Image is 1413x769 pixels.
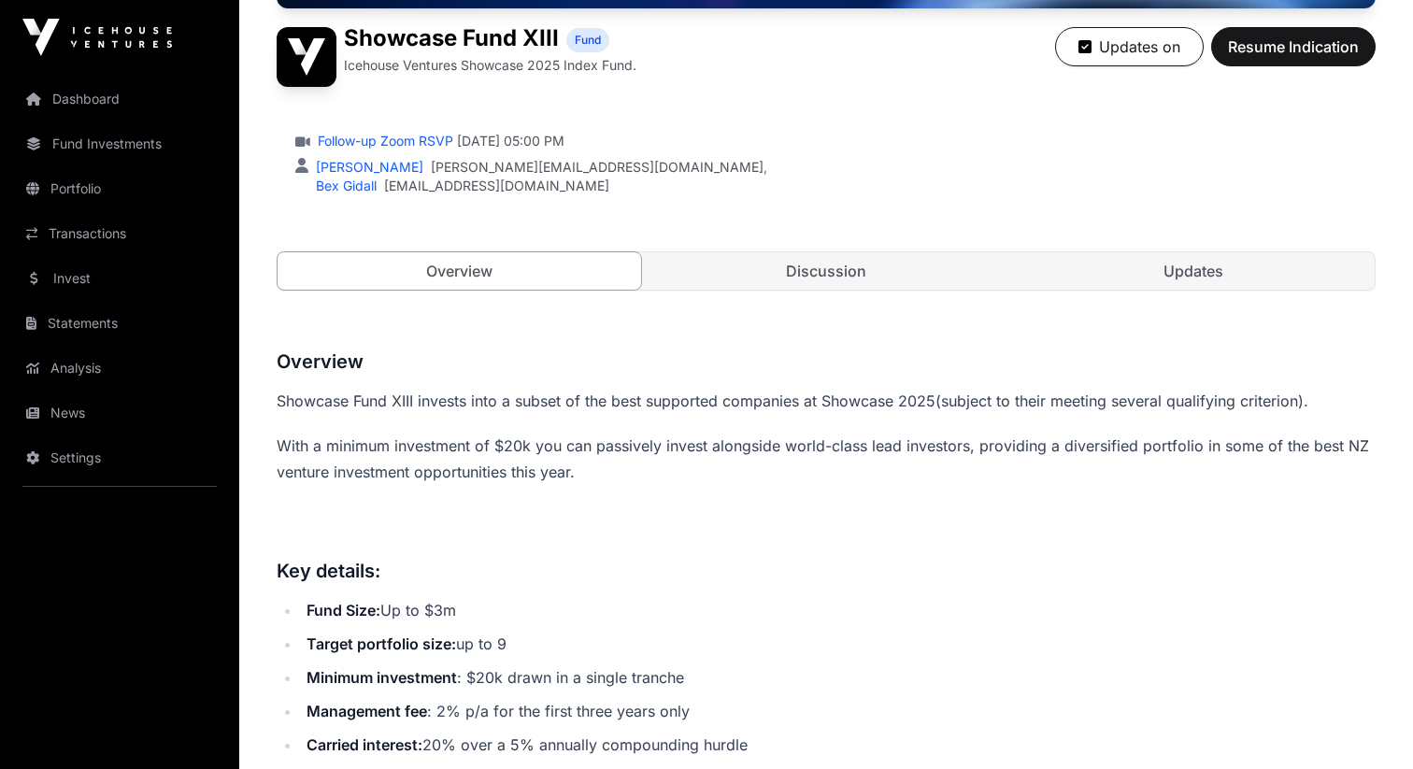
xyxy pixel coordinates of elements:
[301,597,1376,623] li: Up to $3m
[301,698,1376,724] li: : 2% p/a for the first three years only
[277,251,642,291] a: Overview
[277,27,336,87] img: Showcase Fund XIII
[301,732,1376,758] li: 20% over a 5% annually compounding hurdle
[277,388,1376,414] p: (subject to their meeting several qualifying criterion).
[312,178,377,193] a: Bex Gidall
[1320,679,1413,769] iframe: Chat Widget
[22,19,172,56] img: Icehouse Ventures Logo
[307,601,380,619] strong: Fund Size:
[1011,252,1375,290] a: Updates
[307,634,456,653] strong: Target portfolio size:
[312,158,767,177] div: ,
[15,303,224,344] a: Statements
[15,123,224,164] a: Fund Investments
[307,702,427,720] strong: Management fee
[457,132,564,150] span: [DATE] 05:00 PM
[15,348,224,389] a: Analysis
[1228,36,1359,58] span: Resume Indication
[15,392,224,434] a: News
[384,177,609,195] a: [EMAIL_ADDRESS][DOMAIN_NAME]
[645,252,1008,290] a: Discussion
[1211,46,1376,64] a: Resume Indication
[15,213,224,254] a: Transactions
[277,347,1376,377] h3: Overview
[1211,27,1376,66] button: Resume Indication
[344,56,636,75] p: Icehouse Ventures Showcase 2025 Index Fund.
[277,433,1376,485] p: With a minimum investment of $20k you can passively invest alongside world-class lead investors, ...
[301,631,1376,657] li: up to 9
[277,556,1376,586] h3: Key details:
[314,132,453,150] a: Follow-up Zoom RSVP
[15,78,224,120] a: Dashboard
[15,168,224,209] a: Portfolio
[307,735,422,754] strong: Carried interest:
[575,33,601,48] span: Fund
[344,27,559,52] h1: Showcase Fund XIII
[1055,27,1204,66] button: Updates on
[301,664,1376,691] li: : $20k drawn in a single tranche
[277,392,935,410] span: Showcase Fund XIII invests into a subset of the best supported companies at Showcase 2025
[307,668,457,687] strong: Minimum investment
[278,252,1375,290] nav: Tabs
[312,159,423,175] a: [PERSON_NAME]
[15,437,224,478] a: Settings
[431,158,764,177] a: [PERSON_NAME][EMAIL_ADDRESS][DOMAIN_NAME]
[15,258,224,299] a: Invest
